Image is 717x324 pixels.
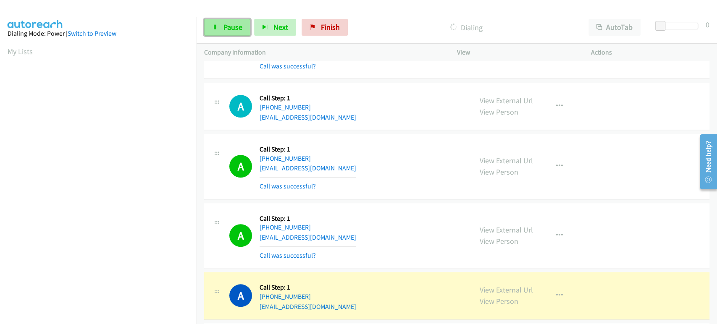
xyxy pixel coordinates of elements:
[229,95,252,118] h1: A
[254,19,296,36] button: Next
[260,182,316,190] a: Call was successful?
[359,22,573,33] p: Dialing
[457,47,576,57] p: View
[480,285,533,295] a: View External Url
[260,113,356,121] a: [EMAIL_ADDRESS][DOMAIN_NAME]
[204,47,442,57] p: Company Information
[204,19,250,36] a: Pause
[273,22,288,32] span: Next
[260,62,316,70] a: Call was successful?
[260,145,356,154] h5: Call Step: 1
[229,224,252,247] h1: A
[260,283,356,292] h5: Call Step: 1
[260,94,356,102] h5: Call Step: 1
[302,19,348,36] a: Finish
[588,19,641,36] button: AutoTab
[260,214,356,223] h5: Call Step: 1
[260,103,311,111] a: [PHONE_NUMBER]
[659,23,698,29] div: Delay between calls (in seconds)
[260,223,311,231] a: [PHONE_NUMBER]
[480,107,518,117] a: View Person
[260,293,311,300] a: [PHONE_NUMBER]
[260,251,316,259] a: Call was successful?
[706,19,709,30] div: 0
[480,96,533,105] a: View External Url
[260,303,356,311] a: [EMAIL_ADDRESS][DOMAIN_NAME]
[591,47,709,57] p: Actions
[229,284,252,307] h1: A
[693,128,717,195] iframe: Resource Center
[480,236,518,246] a: View Person
[480,225,533,235] a: View External Url
[223,22,242,32] span: Pause
[8,47,33,56] a: My Lists
[480,167,518,177] a: View Person
[321,22,340,32] span: Finish
[68,29,116,37] a: Switch to Preview
[260,164,356,172] a: [EMAIL_ADDRESS][DOMAIN_NAME]
[260,233,356,241] a: [EMAIL_ADDRESS][DOMAIN_NAME]
[229,155,252,178] h1: A
[480,156,533,165] a: View External Url
[8,29,189,39] div: Dialing Mode: Power |
[260,154,311,162] a: [PHONE_NUMBER]
[480,296,518,306] a: View Person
